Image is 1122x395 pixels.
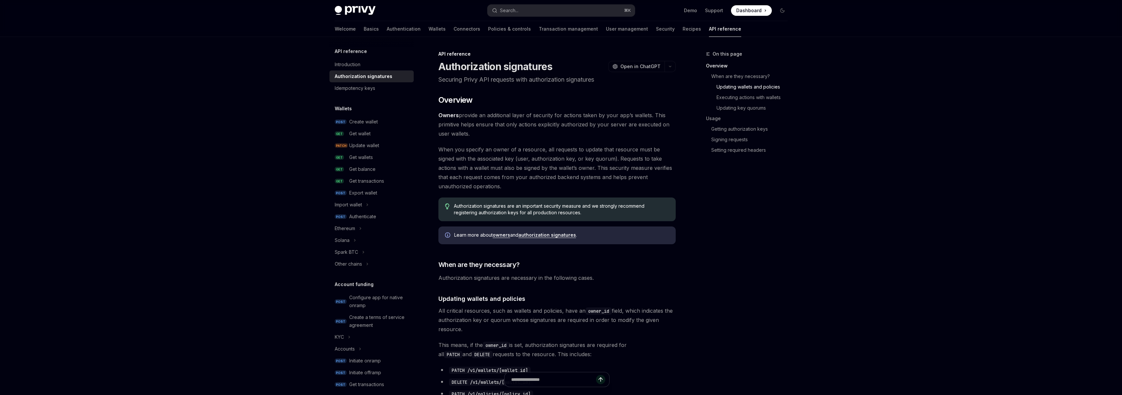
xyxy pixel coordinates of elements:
[438,306,676,334] span: All critical resources, such as wallets and policies, have an field, which indicates the authoriz...
[493,232,510,238] a: owners
[438,111,676,138] span: provide an additional layer of security for actions taken by your app’s wallets. This primitive h...
[438,145,676,191] span: When you specify an owner of a resource, all requests to update that resource must be signed with...
[487,5,635,16] button: Open search
[449,367,531,374] code: PATCH /v1/wallets/[wallet_id]
[706,145,793,155] a: Setting required headers
[349,153,373,161] div: Get wallets
[349,381,384,388] div: Get transactions
[706,134,793,145] a: Signing requests
[329,331,414,343] button: Toggle KYC section
[349,357,381,365] div: Initiate onramp
[335,358,347,363] span: POST
[349,165,376,173] div: Get balance
[335,280,374,288] h5: Account funding
[472,351,493,358] code: DELETE
[518,232,576,238] a: authorization signatures
[445,203,450,209] svg: Tip
[349,189,377,197] div: Export wallet
[329,211,414,223] a: POSTAuthenticate
[349,177,384,185] div: Get transactions
[438,75,676,84] p: Securing Privy API requests with authorization signatures
[706,61,793,71] a: Overview
[329,355,414,367] a: POSTInitiate onramp
[683,21,701,37] a: Recipes
[335,370,347,375] span: POST
[539,21,598,37] a: Transaction management
[335,155,344,160] span: GET
[329,187,414,199] a: POSTExport wallet
[706,71,793,82] a: When are they necessary?
[620,63,661,70] span: Open in ChatGPT
[706,103,793,113] a: Updating key quorums
[335,21,356,37] a: Welcome
[438,95,473,105] span: Overview
[483,342,509,349] code: owner_id
[329,367,414,379] a: POSTInitiate offramp
[335,260,362,268] div: Other chains
[335,201,362,209] div: Import wallet
[335,131,344,136] span: GET
[706,124,793,134] a: Getting authorization keys
[731,5,772,16] a: Dashboard
[335,47,367,55] h5: API reference
[329,82,414,94] a: Idempotency keys
[329,59,414,70] a: Introduction
[329,343,414,355] button: Toggle Accounts section
[329,70,414,82] a: Authorization signatures
[705,7,723,14] a: Support
[429,21,446,37] a: Wallets
[709,21,741,37] a: API reference
[329,292,414,311] a: POSTConfigure app for native onramp
[438,273,676,282] span: Authorization signatures are necessary in the following cases.
[329,199,414,211] button: Toggle Import wallet section
[608,61,665,72] button: Open in ChatGPT
[706,113,793,124] a: Usage
[586,307,612,315] code: owner_id
[500,7,518,14] div: Search...
[335,333,344,341] div: KYC
[438,260,520,269] span: When are they necessary?
[329,140,414,151] a: PATCHUpdate wallet
[335,214,347,219] span: POST
[335,236,350,244] div: Solana
[511,372,596,387] input: Ask a question...
[349,118,378,126] div: Create wallet
[706,82,793,92] a: Updating wallets and policies
[438,51,676,57] div: API reference
[624,8,631,13] span: ⌘ K
[596,375,605,384] button: Send message
[349,130,371,138] div: Get wallet
[335,72,392,80] div: Authorization signatures
[329,311,414,331] a: POSTCreate a terms of service agreement
[329,223,414,234] button: Toggle Ethereum section
[349,369,381,377] div: Initiate offramp
[329,116,414,128] a: POSTCreate wallet
[335,299,347,304] span: POST
[335,191,347,196] span: POST
[684,7,697,14] a: Demo
[454,232,669,238] span: Learn more about and .
[329,175,414,187] a: GETGet transactions
[736,7,762,14] span: Dashboard
[454,203,669,216] span: Authorization signatures are an important security measure and we strongly recommend registering ...
[488,21,531,37] a: Policies & controls
[777,5,788,16] button: Toggle dark mode
[454,21,480,37] a: Connectors
[335,143,348,148] span: PATCH
[329,379,414,390] a: POSTGet transactions
[656,21,675,37] a: Security
[438,294,525,303] span: Updating wallets and policies
[387,21,421,37] a: Authentication
[329,234,414,246] button: Toggle Solana section
[329,163,414,175] a: GETGet balance
[349,142,379,149] div: Update wallet
[335,248,358,256] div: Spark BTC
[335,105,352,113] h5: Wallets
[349,313,410,329] div: Create a terms of service agreement
[335,319,347,324] span: POST
[329,128,414,140] a: GETGet wallet
[335,119,347,124] span: POST
[335,179,344,184] span: GET
[335,167,344,172] span: GET
[438,112,459,119] a: Owners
